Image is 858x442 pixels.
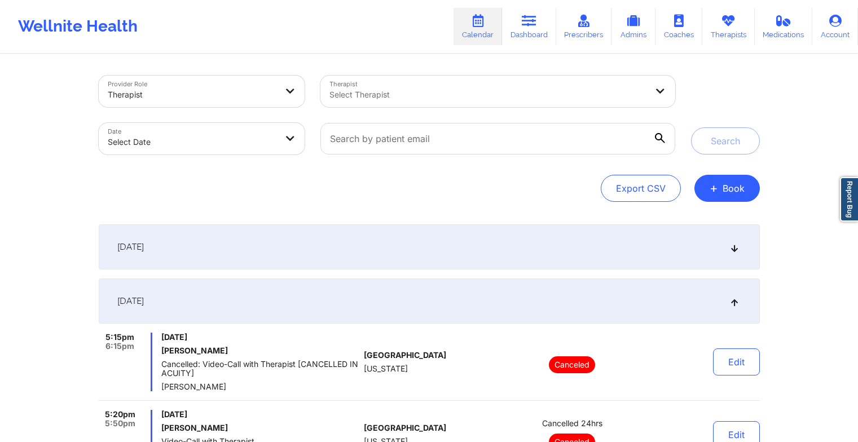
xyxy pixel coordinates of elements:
button: Edit [713,348,760,375]
input: Search by patient email [320,123,675,154]
div: Select Date [108,130,277,154]
a: Coaches [655,8,702,45]
span: [DATE] [161,333,359,342]
span: 5:50pm [105,419,135,428]
span: 5:20pm [105,410,135,419]
span: + [710,185,718,191]
div: Therapist [108,82,277,107]
a: Report Bug [840,177,858,222]
span: [GEOGRAPHIC_DATA] [364,351,446,360]
h6: [PERSON_NAME] [161,346,359,355]
button: Search [691,127,760,154]
h6: [PERSON_NAME] [161,423,359,432]
a: Medications [755,8,813,45]
a: Dashboard [502,8,556,45]
button: Export CSV [601,175,681,202]
a: Admins [611,8,655,45]
span: [DATE] [161,410,359,419]
a: Calendar [454,8,502,45]
span: [DATE] [117,295,144,307]
span: 6:15pm [105,342,134,351]
span: [GEOGRAPHIC_DATA] [364,423,446,432]
a: Account [812,8,858,45]
button: +Book [694,175,760,202]
span: 5:15pm [105,333,134,342]
span: Cancelled: Video-Call with Therapist [CANCELLED IN ACUITY] [161,360,359,378]
span: [DATE] [117,241,144,253]
p: Canceled [549,356,595,373]
span: [PERSON_NAME] [161,382,359,391]
a: Therapists [702,8,755,45]
span: [US_STATE] [364,364,408,373]
span: Cancelled 24hrs [542,419,602,428]
a: Prescribers [556,8,612,45]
